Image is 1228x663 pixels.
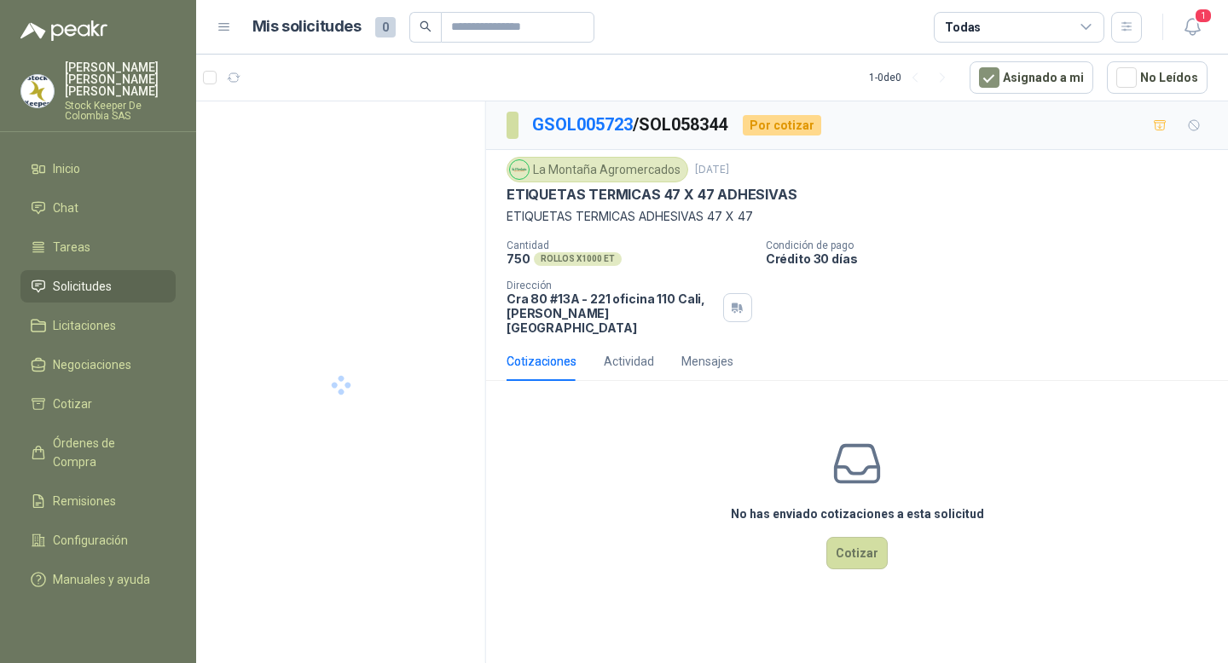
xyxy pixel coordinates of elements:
[731,504,984,523] h3: No has enviado cotizaciones a esta solicitud
[20,231,176,263] a: Tareas
[1194,8,1213,24] span: 1
[420,20,432,32] span: search
[53,238,90,257] span: Tareas
[507,239,752,251] p: Cantidad
[65,101,176,121] p: Stock Keeper De Colombia SAS
[20,309,176,342] a: Licitaciones
[507,291,716,335] p: Cra 80 #13A - 221 oficina 110 Cali , [PERSON_NAME][GEOGRAPHIC_DATA]
[604,352,654,371] div: Actividad
[507,157,688,182] div: La Montaña Agromercados
[826,537,888,569] button: Cotizar
[507,186,797,204] p: ETIQUETAS TERMICAS 47 X 47 ADHESIVAS
[695,162,729,178] p: [DATE]
[507,251,530,266] p: 750
[20,524,176,556] a: Configuración
[53,159,80,178] span: Inicio
[507,352,576,371] div: Cotizaciones
[53,570,150,589] span: Manuales y ayuda
[945,18,981,37] div: Todas
[1177,12,1208,43] button: 1
[53,434,159,471] span: Órdenes de Compra
[53,277,112,296] span: Solicitudes
[20,485,176,517] a: Remisiones
[766,251,1221,266] p: Crédito 30 días
[20,270,176,303] a: Solicitudes
[20,427,176,478] a: Órdenes de Compra
[20,153,176,185] a: Inicio
[743,115,821,135] div: Por cotizar
[20,563,176,596] a: Manuales y ayuda
[252,14,362,39] h1: Mis solicitudes
[20,20,107,41] img: Logo peakr
[53,395,92,413] span: Cotizar
[507,280,716,291] p: Dirección
[65,61,176,97] p: [PERSON_NAME] [PERSON_NAME] [PERSON_NAME]
[53,355,131,374] span: Negociaciones
[532,112,729,138] p: / SOL058344
[1107,61,1208,94] button: No Leídos
[20,388,176,420] a: Cotizar
[20,192,176,224] a: Chat
[375,17,396,37] span: 0
[532,114,633,135] a: GSOL005723
[20,349,176,381] a: Negociaciones
[681,352,733,371] div: Mensajes
[534,252,622,266] div: ROLLOS X1000 ET
[970,61,1093,94] button: Asignado a mi
[53,316,116,335] span: Licitaciones
[21,75,54,107] img: Company Logo
[507,207,1208,226] p: ETIQUETAS TERMICAS ADHESIVAS 47 X 47
[53,531,128,550] span: Configuración
[869,64,956,91] div: 1 - 0 de 0
[510,160,529,179] img: Company Logo
[53,199,78,217] span: Chat
[766,239,1221,251] p: Condición de pago
[53,492,116,510] span: Remisiones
